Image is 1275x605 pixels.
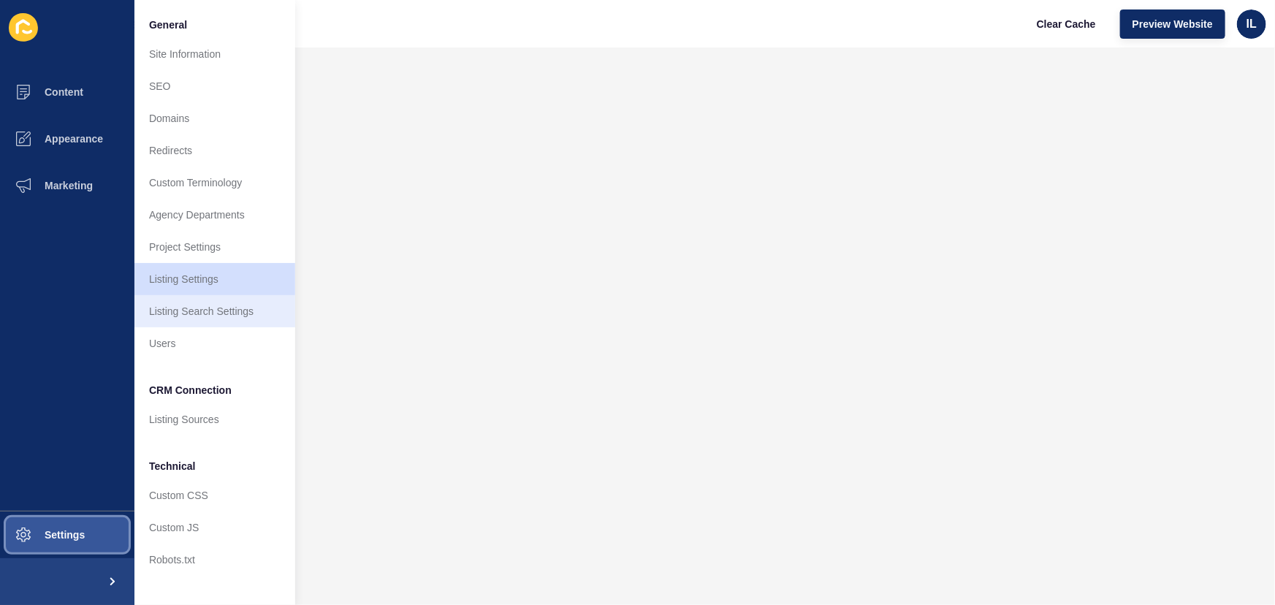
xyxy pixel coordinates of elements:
[1247,17,1257,31] span: IL
[134,199,295,231] a: Agency Departments
[149,18,187,32] span: General
[149,459,196,473] span: Technical
[134,511,295,544] a: Custom JS
[134,263,295,295] a: Listing Settings
[134,231,295,263] a: Project Settings
[134,38,295,70] a: Site Information
[1037,17,1096,31] span: Clear Cache
[134,403,295,435] a: Listing Sources
[1133,17,1213,31] span: Preview Website
[1024,9,1108,39] button: Clear Cache
[134,167,295,199] a: Custom Terminology
[1120,9,1225,39] button: Preview Website
[134,327,295,359] a: Users
[134,134,295,167] a: Redirects
[134,70,295,102] a: SEO
[134,544,295,576] a: Robots.txt
[134,102,295,134] a: Domains
[134,295,295,327] a: Listing Search Settings
[149,383,232,397] span: CRM Connection
[134,479,295,511] a: Custom CSS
